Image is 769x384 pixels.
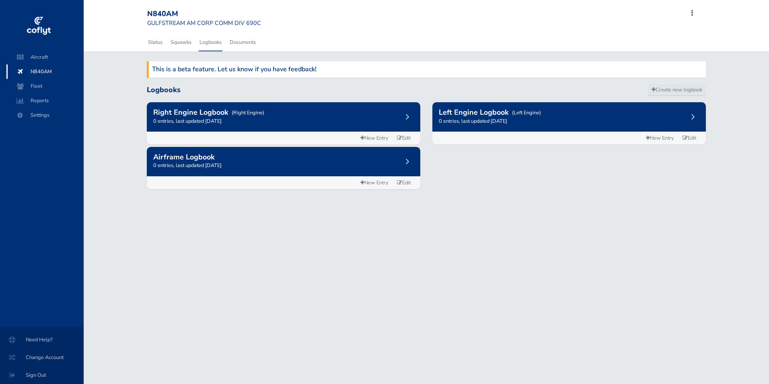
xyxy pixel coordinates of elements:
span: N840AM [14,64,76,79]
span: Edit [397,179,411,186]
p: 0 entries, last updated [DATE] [153,117,414,125]
a: New Entry [643,133,677,144]
h2: Left Engine Logbook [439,109,509,116]
span: (Right Engine) [228,109,267,116]
span: Reports [14,93,76,108]
a: Edit [394,178,414,188]
span: Create new logbook [652,86,702,93]
a: Logbooks [199,33,222,51]
a: New Entry [357,133,392,144]
a: Left Engine Logbook (Left Engine) 0 entries, last updated [DATE] [432,102,706,132]
span: Edit [397,134,411,142]
a: Create new logbook [648,84,706,96]
small: GULFSTREAM AM CORP COMM DIV 690C [147,19,261,27]
a: New Entry [357,178,392,188]
span: Edit [683,134,696,142]
img: coflyt logo [25,14,52,38]
span: Change Account [10,350,74,365]
a: Right Engine Logbook (Right Engine) 0 entries, last updated [DATE] [147,102,420,132]
span: Sign Out [10,368,74,382]
a: Status [147,33,163,51]
span: Settings [14,108,76,122]
span: New Entry [360,134,389,142]
p: 0 entries, last updated [DATE] [439,117,699,125]
a: Edit [394,133,414,144]
span: Aircraft [14,50,76,64]
a: Edit [679,133,699,144]
div: This is a beta feature. Let us know if you have feedback! [152,64,703,75]
p: 0 entries, last updated [DATE] [153,161,414,169]
span: New Entry [646,134,674,142]
span: Need Help? [10,332,74,347]
span: New Entry [360,179,389,186]
h2: Right Engine Logbook [153,109,228,116]
span: Fleet [14,79,76,93]
a: Squawks [170,33,192,51]
div: N840AM [147,10,261,19]
p: Logbooks [147,84,181,96]
span: (Left Engine) [509,109,544,116]
h2: Airframe Logbook [153,153,215,161]
a: Airframe Logbook 0 entries, last updated [DATE] [147,147,420,176]
a: Documents [229,33,257,51]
